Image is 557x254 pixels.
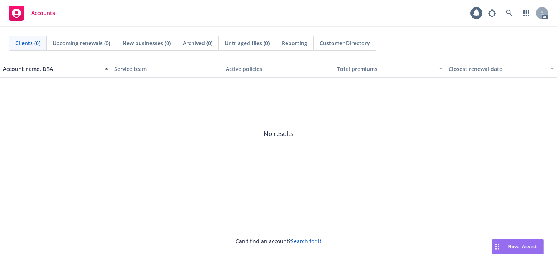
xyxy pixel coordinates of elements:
[334,60,445,78] button: Total premiums
[53,39,110,47] span: Upcoming renewals (0)
[122,39,171,47] span: New businesses (0)
[225,39,270,47] span: Untriaged files (0)
[111,60,223,78] button: Service team
[31,10,55,16] span: Accounts
[446,60,557,78] button: Closest renewal date
[337,65,434,73] div: Total premiums
[502,6,517,21] a: Search
[449,65,546,73] div: Closest renewal date
[236,237,321,245] span: Can't find an account?
[485,6,500,21] a: Report a Bug
[6,3,58,24] a: Accounts
[492,239,544,254] button: Nova Assist
[226,65,331,73] div: Active policies
[15,39,40,47] span: Clients (0)
[291,238,321,245] a: Search for it
[223,60,334,78] button: Active policies
[320,39,370,47] span: Customer Directory
[3,65,100,73] div: Account name, DBA
[114,65,220,73] div: Service team
[492,239,502,254] div: Drag to move
[183,39,212,47] span: Archived (0)
[282,39,307,47] span: Reporting
[508,243,537,250] span: Nova Assist
[519,6,534,21] a: Switch app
